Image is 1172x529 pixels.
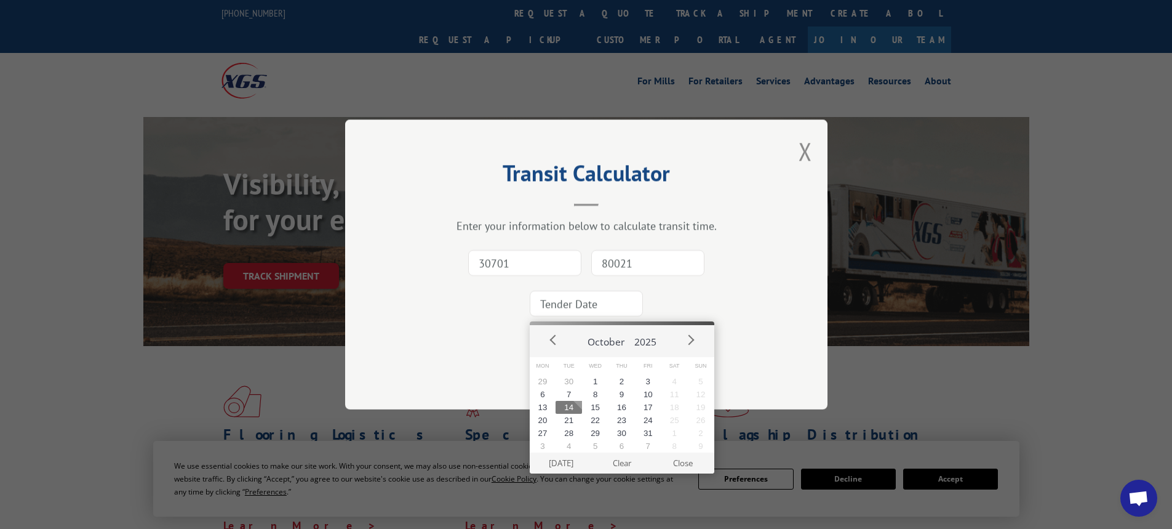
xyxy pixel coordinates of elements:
[556,440,582,453] button: 4
[661,375,688,388] button: 4
[635,401,661,414] button: 17
[556,388,582,401] button: 7
[799,135,812,168] button: Close modal
[661,357,688,375] span: Sat
[530,375,556,388] button: 29
[688,427,714,440] button: 2
[530,357,556,375] span: Mon
[608,401,635,414] button: 16
[661,414,688,427] button: 25
[688,388,714,401] button: 12
[635,427,661,440] button: 31
[582,388,608,401] button: 8
[681,331,700,349] button: Next
[688,401,714,414] button: 19
[661,427,688,440] button: 1
[407,164,766,188] h2: Transit Calculator
[629,325,661,353] button: 2025
[688,440,714,453] button: 9
[530,388,556,401] button: 6
[530,414,556,427] button: 20
[556,375,582,388] button: 30
[1120,480,1157,517] div: Open chat
[530,401,556,414] button: 13
[608,440,635,453] button: 6
[530,427,556,440] button: 27
[608,388,635,401] button: 9
[407,219,766,233] div: Enter your information below to calculate transit time.
[608,357,635,375] span: Thu
[582,357,608,375] span: Wed
[652,453,713,474] button: Close
[661,440,688,453] button: 8
[661,401,688,414] button: 18
[608,375,635,388] button: 2
[556,414,582,427] button: 21
[635,388,661,401] button: 10
[582,440,608,453] button: 5
[582,427,608,440] button: 29
[635,440,661,453] button: 7
[635,357,661,375] span: Fri
[468,250,581,276] input: Origin Zip
[635,414,661,427] button: 24
[608,427,635,440] button: 30
[661,388,688,401] button: 11
[582,401,608,414] button: 15
[635,375,661,388] button: 3
[556,401,582,414] button: 14
[688,375,714,388] button: 5
[582,375,608,388] button: 1
[591,453,652,474] button: Clear
[688,414,714,427] button: 26
[544,331,563,349] button: Prev
[556,357,582,375] span: Tue
[591,250,704,276] input: Dest. Zip
[608,414,635,427] button: 23
[582,414,608,427] button: 22
[530,291,643,317] input: Tender Date
[583,325,629,353] button: October
[530,453,591,474] button: [DATE]
[530,440,556,453] button: 3
[556,427,582,440] button: 28
[688,357,714,375] span: Sun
